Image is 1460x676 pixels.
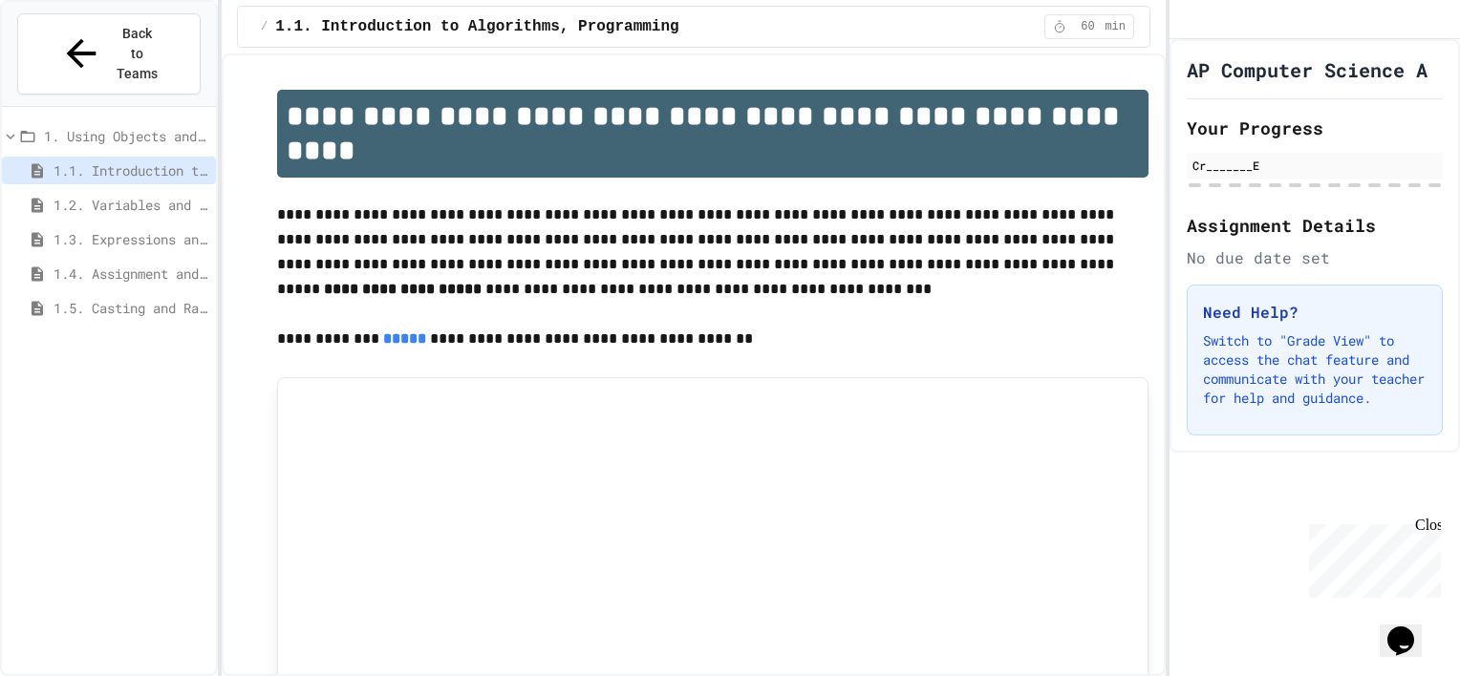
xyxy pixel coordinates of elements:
[115,24,160,84] span: Back to Teams
[261,19,268,34] span: /
[54,229,208,249] span: 1.3. Expressions and Output [New]
[44,126,208,146] span: 1. Using Objects and Methods
[17,13,201,95] button: Back to Teams
[1072,19,1103,34] span: 60
[1105,19,1126,34] span: min
[1187,212,1443,239] h2: Assignment Details
[275,15,817,38] span: 1.1. Introduction to Algorithms, Programming, and Compilers
[8,8,132,121] div: Chat with us now!Close
[1192,157,1437,174] div: Cr_______E
[54,160,208,180] span: 1.1. Introduction to Algorithms, Programming, and Compilers
[1301,517,1441,598] iframe: chat widget
[54,195,208,215] span: 1.2. Variables and Data Types
[54,264,208,284] span: 1.4. Assignment and Input
[1187,115,1443,141] h2: Your Progress
[1380,600,1441,657] iframe: chat widget
[54,298,208,318] span: 1.5. Casting and Ranges of Values
[1203,301,1427,324] h3: Need Help?
[1187,246,1443,269] div: No due date set
[1203,331,1427,408] p: Switch to "Grade View" to access the chat feature and communicate with your teacher for help and ...
[1187,56,1428,83] h1: AP Computer Science A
